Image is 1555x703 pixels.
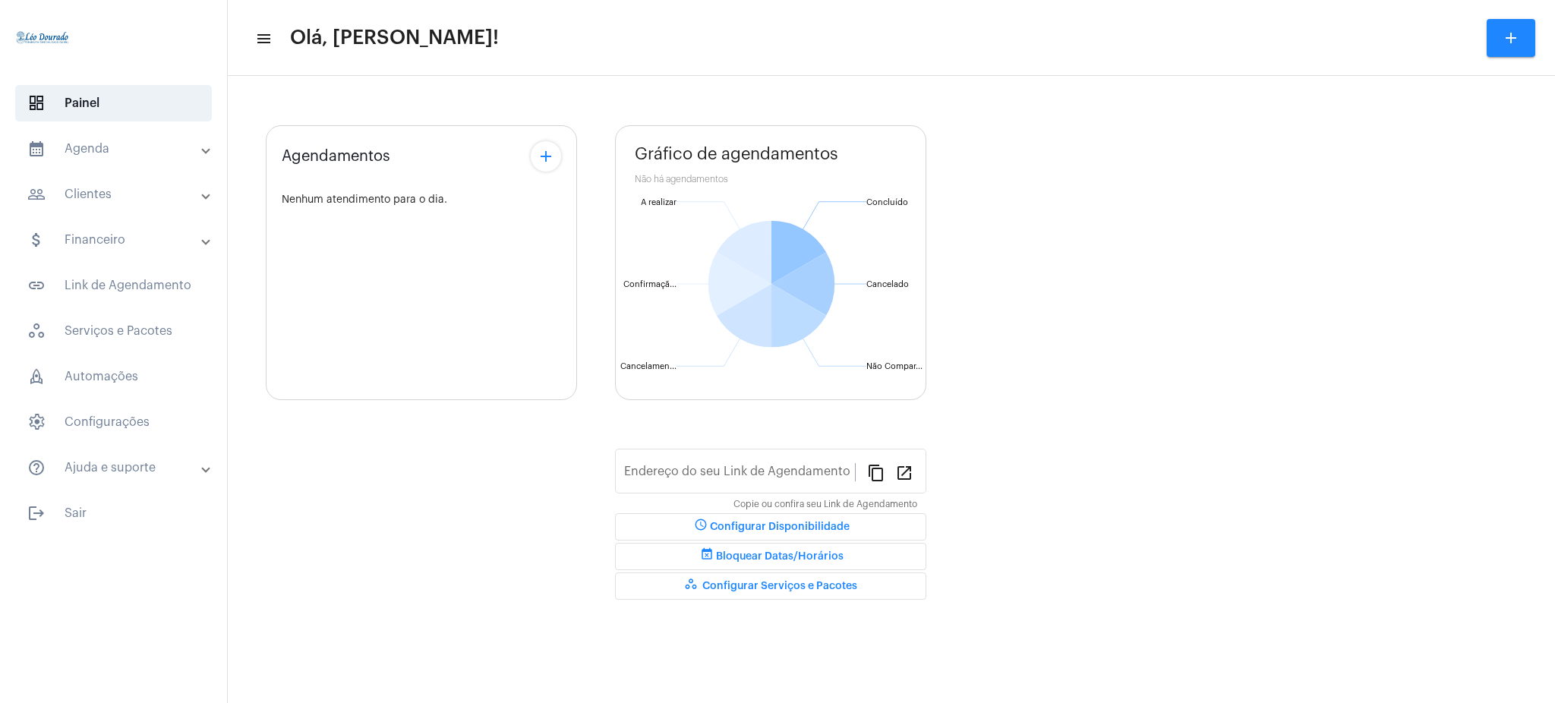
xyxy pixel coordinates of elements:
[623,280,677,289] text: Confirmaçã...
[624,468,855,481] input: Link
[27,94,46,112] span: sidenav icon
[866,280,909,288] text: Cancelado
[684,581,857,591] span: Configurar Serviços e Pacotes
[255,30,270,48] mat-icon: sidenav icon
[15,404,212,440] span: Configurações
[15,85,212,121] span: Painel
[27,185,46,203] mat-icon: sidenav icon
[635,145,838,163] span: Gráfico de agendamentos
[12,8,73,68] img: 4c910ca3-f26c-c648-53c7-1a2041c6e520.jpg
[692,522,850,532] span: Configurar Disponibilidade
[282,148,390,165] span: Agendamentos
[27,185,203,203] mat-panel-title: Clientes
[615,543,926,570] button: Bloquear Datas/Horários
[27,459,203,477] mat-panel-title: Ajuda e suporte
[9,176,227,213] mat-expansion-panel-header: sidenav iconClientes
[27,140,203,158] mat-panel-title: Agenda
[282,194,561,206] div: Nenhum atendimento para o dia.
[615,572,926,600] button: Configurar Serviços e Pacotes
[537,147,555,166] mat-icon: add
[27,367,46,386] span: sidenav icon
[866,362,923,370] text: Não Compar...
[698,547,716,566] mat-icon: event_busy
[27,231,46,249] mat-icon: sidenav icon
[15,495,212,531] span: Sair
[15,313,212,349] span: Serviços e Pacotes
[9,222,227,258] mat-expansion-panel-header: sidenav iconFinanceiro
[867,463,885,481] mat-icon: content_copy
[615,513,926,541] button: Configurar Disponibilidade
[15,358,212,395] span: Automações
[733,500,917,510] mat-hint: Copie ou confira seu Link de Agendamento
[692,518,710,536] mat-icon: schedule
[27,140,46,158] mat-icon: sidenav icon
[698,551,844,562] span: Bloquear Datas/Horários
[27,276,46,295] mat-icon: sidenav icon
[9,131,227,167] mat-expansion-panel-header: sidenav iconAgenda
[27,322,46,340] span: sidenav icon
[866,198,908,206] text: Concluído
[9,449,227,486] mat-expansion-panel-header: sidenav iconAjuda e suporte
[27,231,203,249] mat-panel-title: Financeiro
[684,577,702,595] mat-icon: workspaces_outlined
[15,267,212,304] span: Link de Agendamento
[620,362,677,370] text: Cancelamen...
[290,26,499,50] span: Olá, [PERSON_NAME]!
[27,504,46,522] mat-icon: sidenav icon
[895,463,913,481] mat-icon: open_in_new
[27,459,46,477] mat-icon: sidenav icon
[641,198,677,206] text: A realizar
[27,413,46,431] span: sidenav icon
[1502,29,1520,47] mat-icon: add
